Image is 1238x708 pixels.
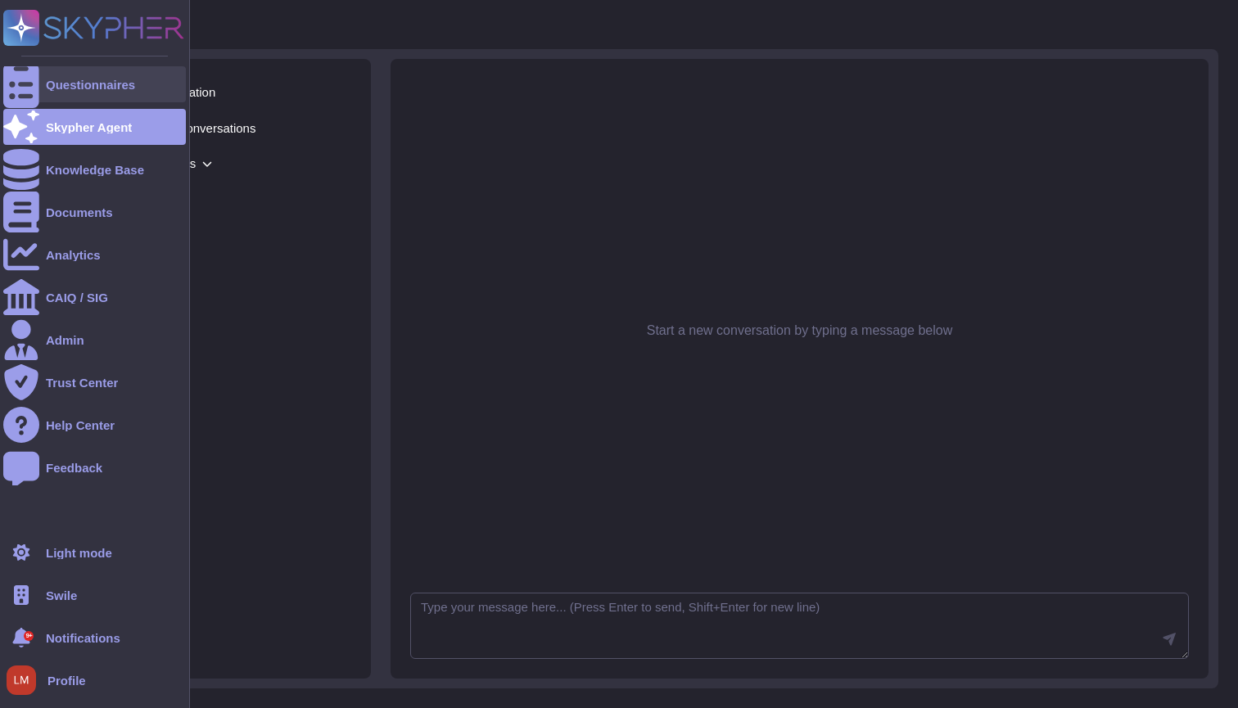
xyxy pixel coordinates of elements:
div: Start a new conversation by typing a message below [410,79,1189,583]
span: New conversation [92,79,351,105]
a: Admin [3,322,186,358]
div: Documents [46,206,113,219]
a: CAIQ / SIG [3,279,186,315]
a: Trust Center [3,364,186,400]
button: user [3,662,47,698]
div: Trust Center [46,377,118,389]
div: 9+ [24,631,34,641]
div: Admin [46,334,84,346]
a: Analytics [3,237,186,273]
a: Skypher Agent [3,109,186,145]
div: Light mode [46,547,112,559]
div: Help Center [46,419,115,431]
div: Feedback [46,462,102,474]
a: Documents [3,194,186,230]
img: user [7,665,36,695]
div: CAIQ / SIG [46,291,108,304]
span: Profile [47,674,86,687]
span: Swile [46,589,77,602]
a: Help Center [3,407,186,443]
a: Feedback [3,449,186,485]
div: Knowledge Base [46,164,144,176]
span: Advanced options [92,151,351,176]
div: Questionnaires [46,79,135,91]
a: Questionnaires [3,66,186,102]
span: Notifications [46,632,120,644]
div: Skypher Agent [46,121,132,133]
div: Analytics [46,249,101,261]
a: Knowledge Base [3,151,186,187]
span: Search old conversations [92,115,351,141]
div: Conversations [92,196,351,208]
